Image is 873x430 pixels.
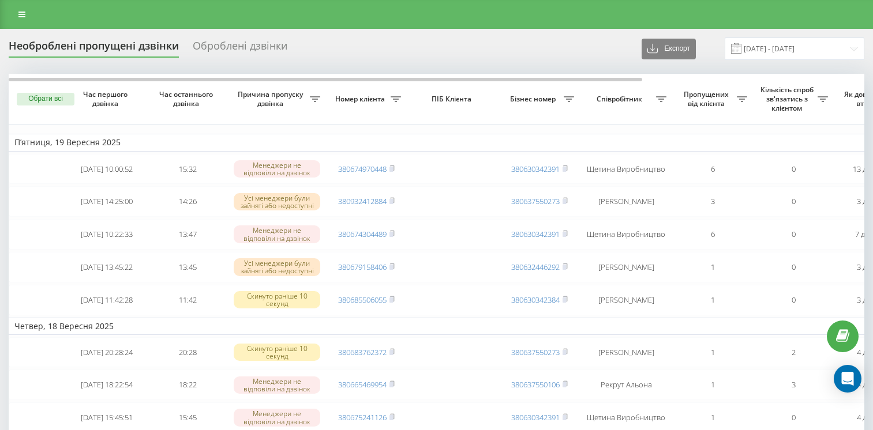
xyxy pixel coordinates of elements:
a: 380679158406 [338,262,387,272]
td: 1 [672,285,753,315]
a: 380630342391 [511,229,560,239]
td: 0 [753,252,834,282]
div: Менеджери не відповіли на дзвінок [234,409,320,426]
td: 0 [753,219,834,250]
td: [DATE] 20:28:24 [66,337,147,368]
span: Час останнього дзвінка [156,90,219,108]
a: 380637550106 [511,379,560,390]
a: 380630342391 [511,164,560,174]
td: Щетина Виробництво [580,154,672,184]
td: [PERSON_NAME] [580,285,672,315]
td: [DATE] 13:45:22 [66,252,147,282]
a: 380630342391 [511,412,560,423]
td: 1 [672,369,753,400]
div: Менеджери не відповіли на дзвінок [234,376,320,394]
td: [DATE] 11:42:28 [66,285,147,315]
span: Співробітник [586,95,656,104]
div: Менеджери не відповіли на дзвінок [234,225,320,243]
td: Рекрут Альона [580,369,672,400]
td: Щетина Виробництво [580,219,672,250]
a: 380685506055 [338,295,387,305]
a: 380637550273 [511,196,560,206]
a: 380683762372 [338,347,387,357]
a: 380674304489 [338,229,387,239]
td: 3 [672,186,753,217]
td: [DATE] 18:22:54 [66,369,147,400]
span: ПІБ Клієнта [417,95,489,104]
td: 6 [672,219,753,250]
button: Обрати всі [17,93,74,105]
td: 13:47 [147,219,228,250]
td: 2 [753,337,834,368]
td: [DATE] 10:00:52 [66,154,147,184]
td: [PERSON_NAME] [580,252,672,282]
td: [PERSON_NAME] [580,186,672,217]
td: 14:26 [147,186,228,217]
div: Оброблені дзвінки [193,40,287,58]
td: 0 [753,154,834,184]
button: Експорт [642,39,696,59]
a: 380674970448 [338,164,387,174]
div: Усі менеджери були зайняті або недоступні [234,193,320,210]
div: Open Intercom Messenger [834,365,861,393]
div: Скинуто раніше 10 секунд [234,344,320,361]
a: 380632446292 [511,262,560,272]
td: 0 [753,285,834,315]
span: Бізнес номер [505,95,564,104]
span: Номер клієнта [332,95,391,104]
div: Необроблені пропущені дзвінки [9,40,179,58]
td: [PERSON_NAME] [580,337,672,368]
td: [DATE] 10:22:33 [66,219,147,250]
td: 0 [753,186,834,217]
div: Менеджери не відповіли на дзвінок [234,160,320,178]
td: 3 [753,369,834,400]
td: 18:22 [147,369,228,400]
td: 20:28 [147,337,228,368]
td: 1 [672,252,753,282]
a: 380932412884 [338,196,387,206]
a: 380665469954 [338,379,387,390]
a: 380675241126 [338,412,387,423]
div: Усі менеджери були зайняті або недоступні [234,258,320,276]
td: 11:42 [147,285,228,315]
td: 6 [672,154,753,184]
a: 380630342384 [511,295,560,305]
td: 15:32 [147,154,228,184]
div: Скинуто раніше 10 секунд [234,291,320,308]
span: Час першого дзвінка [76,90,138,108]
a: 380637550273 [511,347,560,357]
td: 1 [672,337,753,368]
span: Кількість спроб зв'язатись з клієнтом [759,85,818,112]
span: Пропущених від клієнта [678,90,737,108]
span: Причина пропуску дзвінка [234,90,310,108]
td: 13:45 [147,252,228,282]
td: [DATE] 14:25:00 [66,186,147,217]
